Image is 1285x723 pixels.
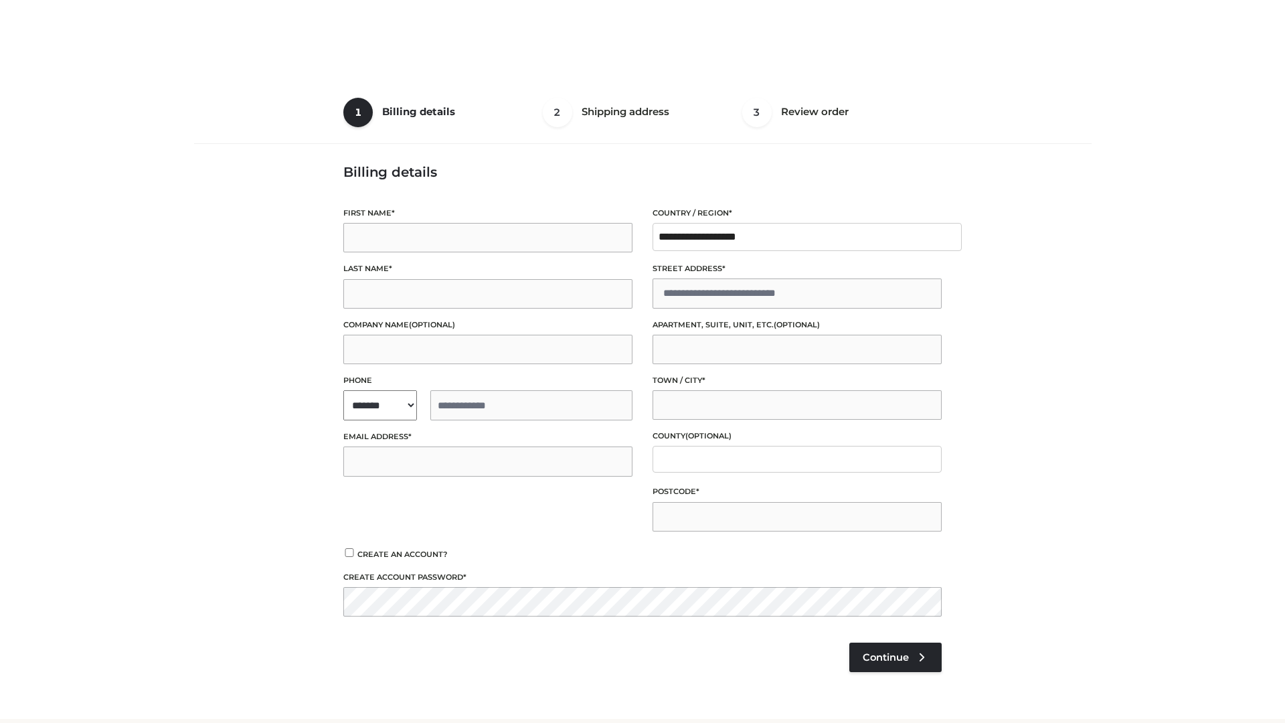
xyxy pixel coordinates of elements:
label: Create account password [343,571,942,584]
h3: Billing details [343,164,942,180]
label: Company name [343,319,632,331]
a: Continue [849,643,942,672]
span: (optional) [409,320,455,329]
span: Shipping address [582,105,669,118]
label: Town / City [653,374,942,387]
span: Continue [863,651,909,663]
label: Email address [343,430,632,443]
label: Street address [653,262,942,275]
span: 2 [543,98,572,127]
span: (optional) [685,431,732,440]
label: First name [343,207,632,220]
label: Apartment, suite, unit, etc. [653,319,942,331]
span: 1 [343,98,373,127]
span: 3 [742,98,772,127]
span: Review order [781,105,849,118]
label: Phone [343,374,632,387]
span: Billing details [382,105,455,118]
input: Create an account? [343,548,355,557]
label: Country / Region [653,207,942,220]
span: Create an account? [357,550,448,559]
label: County [653,430,942,443]
span: (optional) [774,320,820,329]
label: Postcode [653,485,942,498]
label: Last name [343,262,632,275]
